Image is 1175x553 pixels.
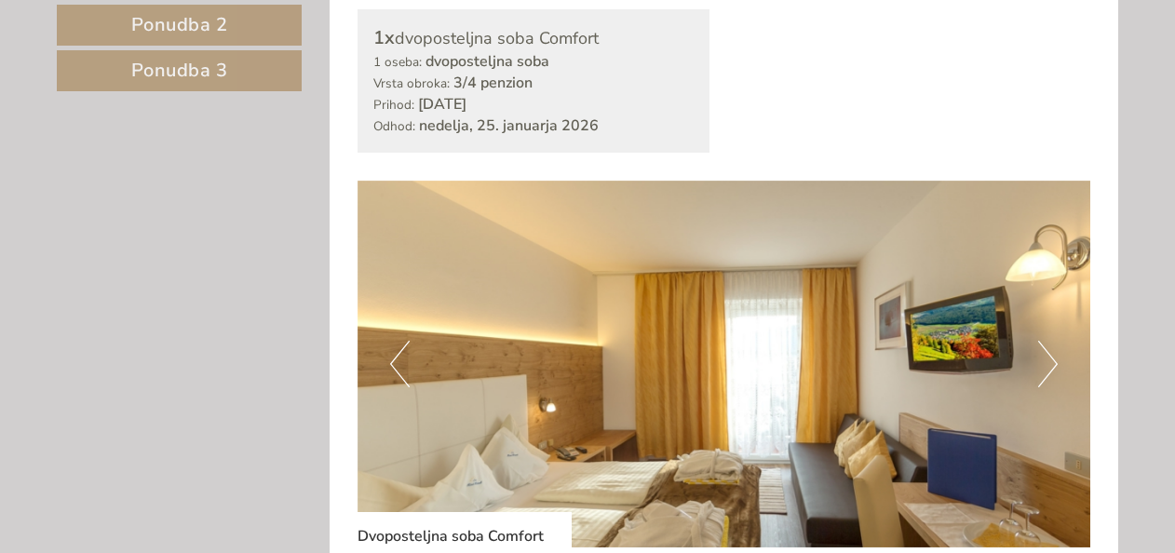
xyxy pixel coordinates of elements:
[390,341,410,387] button: Prejšnji
[131,58,228,83] span: Ponudba 3
[373,117,415,135] small: Odhod:
[332,14,402,46] div: Torek
[373,74,450,92] small: Vrsta obroka:
[373,96,414,114] small: Prihod:
[28,69,217,89] font: Kako vam lahko pomagamo?
[419,115,599,136] b: nedelja, 25. januarja 2026
[358,181,1091,547] img: podoba
[453,73,533,93] b: 3/4 penzion
[373,53,422,71] small: 1 oseba:
[373,27,599,49] font: dvoposteljna soba Comfort
[28,54,217,69] div: Hotel Kristall
[28,90,217,103] small: 07:25
[425,51,549,72] b: dvoposteljna soba
[373,25,395,50] b: 1x
[615,482,735,523] button: Poslati
[1038,341,1058,387] button: Naslednji
[358,512,572,547] div: Dvoposteljna soba Comfort
[418,94,466,115] b: [DATE]
[643,490,706,515] font: Poslati
[131,12,228,37] span: Ponudba 2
